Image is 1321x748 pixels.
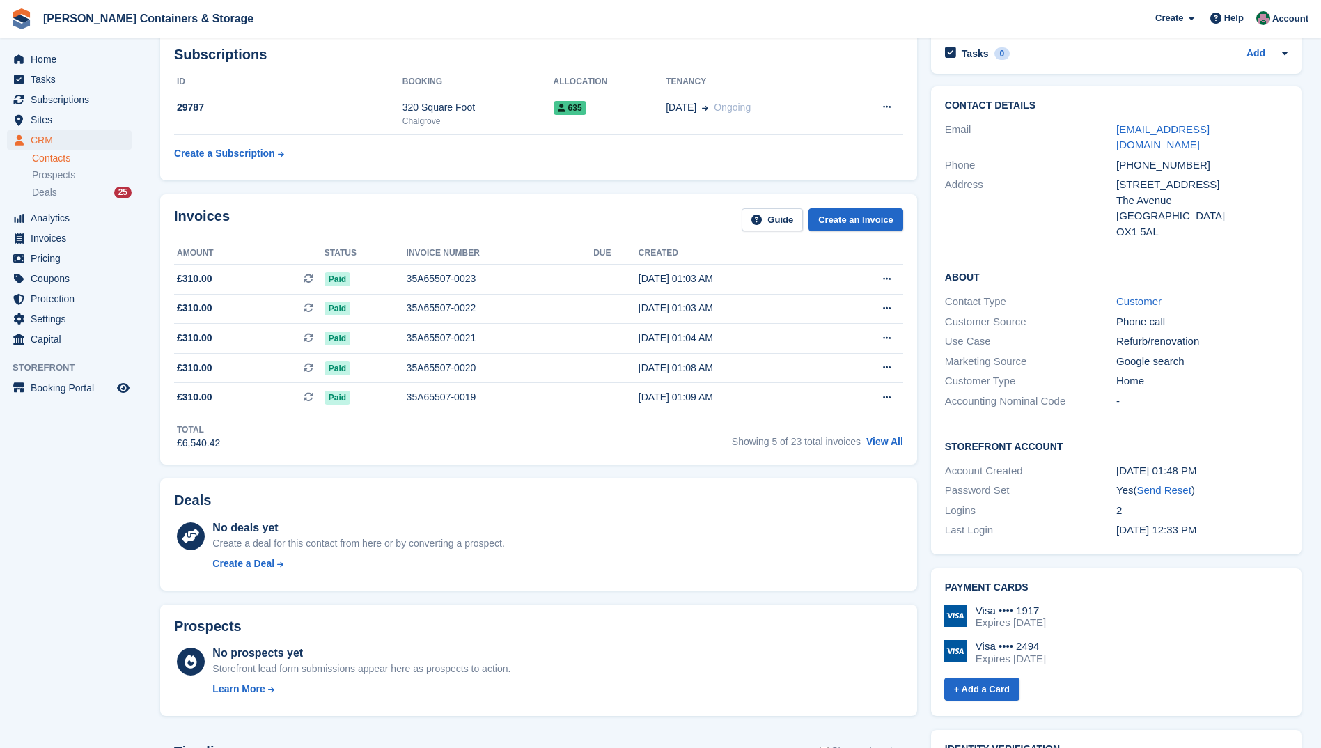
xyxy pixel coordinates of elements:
[1116,314,1288,330] div: Phone call
[7,269,132,288] a: menu
[639,242,829,265] th: Created
[808,208,903,231] a: Create an Invoice
[945,314,1116,330] div: Customer Source
[402,100,554,115] div: 320 Square Foot
[38,7,259,30] a: [PERSON_NAME] Containers & Storage
[325,391,350,405] span: Paid
[31,110,114,130] span: Sites
[639,390,829,405] div: [DATE] 01:09 AM
[31,289,114,309] span: Protection
[177,331,212,345] span: £310.00
[945,582,1288,593] h2: Payment cards
[1116,463,1288,479] div: [DATE] 01:48 PM
[1116,177,1288,193] div: [STREET_ADDRESS]
[945,503,1116,519] div: Logins
[31,90,114,109] span: Subscriptions
[174,71,402,93] th: ID
[174,242,325,265] th: Amount
[174,146,275,161] div: Create a Subscription
[554,101,586,115] span: 635
[1116,224,1288,240] div: OX1 5AL
[945,373,1116,389] div: Customer Type
[944,605,967,627] img: Visa Logo
[174,141,284,166] a: Create a Subscription
[976,653,1046,665] div: Expires [DATE]
[212,556,504,571] a: Create a Deal
[994,47,1010,60] div: 0
[407,242,594,265] th: Invoice number
[407,361,594,375] div: 35A65507-0020
[945,483,1116,499] div: Password Set
[174,47,903,63] h2: Subscriptions
[32,186,57,199] span: Deals
[1155,11,1183,25] span: Create
[1116,157,1288,173] div: [PHONE_NUMBER]
[407,331,594,345] div: 35A65507-0021
[174,100,402,115] div: 29787
[7,309,132,329] a: menu
[325,272,350,286] span: Paid
[7,70,132,89] a: menu
[31,208,114,228] span: Analytics
[174,618,242,634] h2: Prospects
[32,152,132,165] a: Contacts
[714,102,751,113] span: Ongoing
[945,100,1288,111] h2: Contact Details
[7,208,132,228] a: menu
[962,47,989,60] h2: Tasks
[407,272,594,286] div: 35A65507-0023
[31,228,114,248] span: Invoices
[944,678,1019,701] a: + Add a Card
[976,640,1046,653] div: Visa •••• 2494
[639,361,829,375] div: [DATE] 01:08 AM
[115,380,132,396] a: Preview store
[944,640,967,662] img: Visa Logo
[177,301,212,315] span: £310.00
[31,130,114,150] span: CRM
[945,177,1116,240] div: Address
[174,492,211,508] h2: Deals
[1272,12,1308,26] span: Account
[1116,394,1288,410] div: -
[177,361,212,375] span: £310.00
[945,122,1116,153] div: Email
[212,662,510,676] div: Storefront lead form submissions appear here as prospects to action.
[1116,334,1288,350] div: Refurb/renovation
[7,378,132,398] a: menu
[945,354,1116,370] div: Marketing Source
[1116,354,1288,370] div: Google search
[402,115,554,127] div: Chalgrove
[32,185,132,200] a: Deals 25
[732,436,861,447] span: Showing 5 of 23 total invoices
[177,423,220,436] div: Total
[212,556,274,571] div: Create a Deal
[7,90,132,109] a: menu
[13,361,139,375] span: Storefront
[866,436,903,447] a: View All
[1116,503,1288,519] div: 2
[976,616,1046,629] div: Expires [DATE]
[554,71,666,93] th: Allocation
[945,334,1116,350] div: Use Case
[945,157,1116,173] div: Phone
[1116,373,1288,389] div: Home
[32,168,132,182] a: Prospects
[1133,484,1194,496] span: ( )
[212,536,504,551] div: Create a deal for this contact from here or by converting a prospect.
[177,436,220,451] div: £6,540.42
[407,301,594,315] div: 35A65507-0022
[945,463,1116,479] div: Account Created
[976,605,1046,617] div: Visa •••• 1917
[325,332,350,345] span: Paid
[1246,46,1265,62] a: Add
[666,71,843,93] th: Tenancy
[31,49,114,69] span: Home
[1116,208,1288,224] div: [GEOGRAPHIC_DATA]
[7,49,132,69] a: menu
[7,249,132,268] a: menu
[7,228,132,248] a: menu
[7,329,132,349] a: menu
[1256,11,1270,25] img: Julia Marcham
[407,390,594,405] div: 35A65507-0019
[7,289,132,309] a: menu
